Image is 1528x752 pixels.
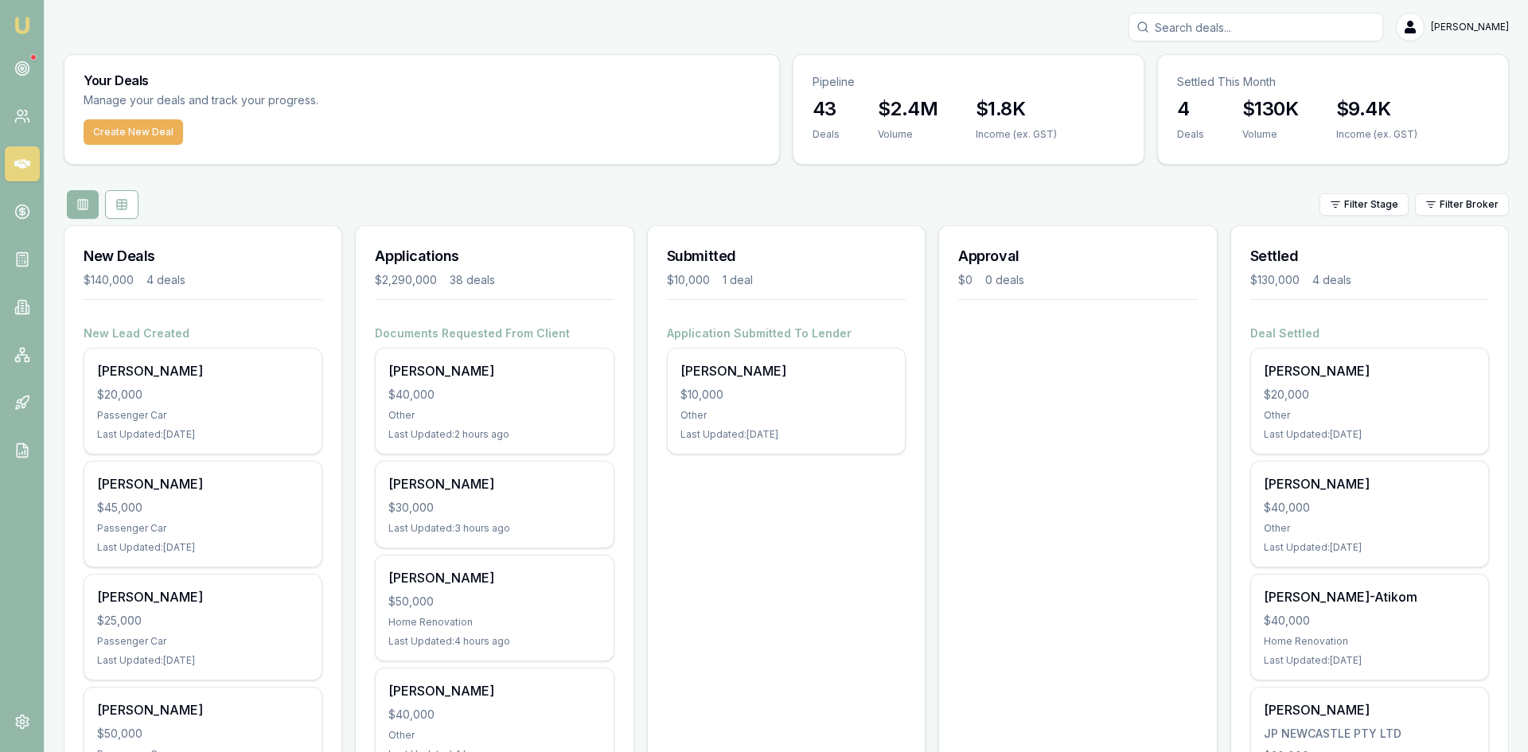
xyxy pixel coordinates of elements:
button: Filter Broker [1415,193,1509,216]
div: [PERSON_NAME] [388,681,600,700]
h3: 4 [1177,96,1204,122]
p: Manage your deals and track your progress. [84,92,491,110]
h3: Approval [958,245,1197,267]
div: $10,000 [667,272,710,288]
div: Other [1264,409,1475,422]
h3: Your Deals [84,74,760,87]
div: $50,000 [388,594,600,610]
div: $40,000 [388,707,600,723]
div: Last Updated: 4 hours ago [388,635,600,648]
span: Filter Broker [1440,198,1499,211]
div: Income (ex. GST) [976,128,1057,141]
div: 0 deals [985,272,1024,288]
div: Other [388,409,600,422]
div: Last Updated: [DATE] [97,428,309,441]
div: $40,000 [388,387,600,403]
div: [PERSON_NAME] [1264,361,1475,380]
input: Search deals [1128,13,1383,41]
div: [PERSON_NAME] [97,474,309,493]
div: Last Updated: [DATE] [97,541,309,554]
div: Last Updated: [DATE] [97,654,309,667]
div: 38 deals [450,272,495,288]
div: $40,000 [1264,613,1475,629]
img: emu-icon-u.png [13,16,32,35]
div: Passenger Car [97,635,309,648]
h3: $2.4M [878,96,937,122]
div: JP NEWCASTLE PTY LTD [1264,726,1475,742]
div: Passenger Car [97,409,309,422]
div: $50,000 [97,726,309,742]
div: $45,000 [97,500,309,516]
h3: Applications [375,245,614,267]
div: $130,000 [1250,272,1300,288]
div: $0 [958,272,973,288]
div: Last Updated: 3 hours ago [388,522,600,535]
div: Home Renovation [1264,635,1475,648]
p: Settled This Month [1177,74,1489,90]
div: [PERSON_NAME] [388,568,600,587]
button: Create New Deal [84,119,183,145]
div: 4 deals [146,272,185,288]
div: [PERSON_NAME] [388,474,600,493]
div: [PERSON_NAME] [680,361,892,380]
div: $20,000 [97,387,309,403]
div: [PERSON_NAME] [97,587,309,606]
div: [PERSON_NAME] [388,361,600,380]
div: Deals [813,128,840,141]
div: $30,000 [388,500,600,516]
div: $2,290,000 [375,272,437,288]
div: Other [680,409,892,422]
div: Home Renovation [388,616,600,629]
span: Filter Stage [1344,198,1398,211]
div: $40,000 [1264,500,1475,516]
h4: Deal Settled [1250,325,1489,341]
div: Passenger Car [97,522,309,535]
div: Last Updated: [DATE] [680,428,892,441]
div: Volume [878,128,937,141]
div: $10,000 [680,387,892,403]
span: [PERSON_NAME] [1431,21,1509,33]
h3: Submitted [667,245,906,267]
h3: 43 [813,96,840,122]
div: Last Updated: [DATE] [1264,541,1475,554]
div: 1 deal [723,272,753,288]
p: Pipeline [813,74,1125,90]
div: Last Updated: 2 hours ago [388,428,600,441]
div: [PERSON_NAME] [97,361,309,380]
div: Volume [1242,128,1298,141]
div: $20,000 [1264,387,1475,403]
h3: $1.8K [976,96,1057,122]
h4: Documents Requested From Client [375,325,614,341]
div: $140,000 [84,272,134,288]
div: Last Updated: [DATE] [1264,428,1475,441]
div: Last Updated: [DATE] [1264,654,1475,667]
h3: New Deals [84,245,322,267]
h3: $130K [1242,96,1298,122]
div: Other [388,729,600,742]
h3: $9.4K [1336,96,1417,122]
div: [PERSON_NAME]-Atikom [1264,587,1475,606]
div: [PERSON_NAME] [1264,474,1475,493]
div: Income (ex. GST) [1336,128,1417,141]
div: [PERSON_NAME] [97,700,309,719]
button: Filter Stage [1319,193,1409,216]
div: Other [1264,522,1475,535]
h4: New Lead Created [84,325,322,341]
div: 4 deals [1312,272,1351,288]
div: [PERSON_NAME] [1264,700,1475,719]
div: Deals [1177,128,1204,141]
h4: Application Submitted To Lender [667,325,906,341]
div: $25,000 [97,613,309,629]
h3: Settled [1250,245,1489,267]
